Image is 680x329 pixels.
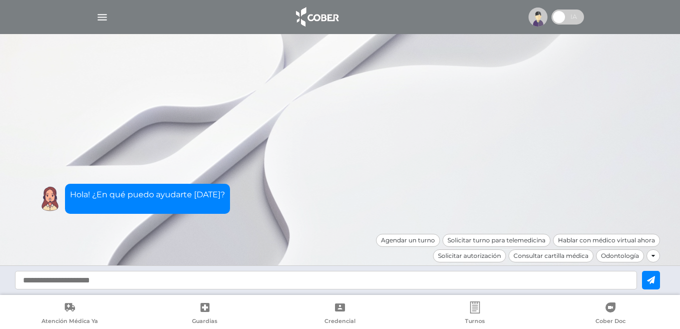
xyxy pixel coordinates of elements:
[442,234,550,247] div: Solicitar turno para telemedicina
[596,249,644,262] div: Odontología
[376,234,440,247] div: Agendar un turno
[407,301,542,327] a: Turnos
[553,234,660,247] div: Hablar con médico virtual ahora
[70,189,225,201] p: Hola! ¿En qué puedo ayudarte [DATE]?
[2,301,137,327] a: Atención Médica Ya
[433,249,506,262] div: Solicitar autorización
[96,11,108,24] img: Cober_menu-lines-white.svg
[528,8,547,27] img: profile-placeholder.svg
[272,301,407,327] a: Credencial
[37,186,62,211] img: Cober IA
[41,317,98,326] span: Atención Médica Ya
[465,317,485,326] span: Turnos
[543,301,678,327] a: Cober Doc
[192,317,217,326] span: Guardias
[324,317,355,326] span: Credencial
[595,317,625,326] span: Cober Doc
[508,249,593,262] div: Consultar cartilla médica
[290,5,343,29] img: logo_cober_home-white.png
[137,301,272,327] a: Guardias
